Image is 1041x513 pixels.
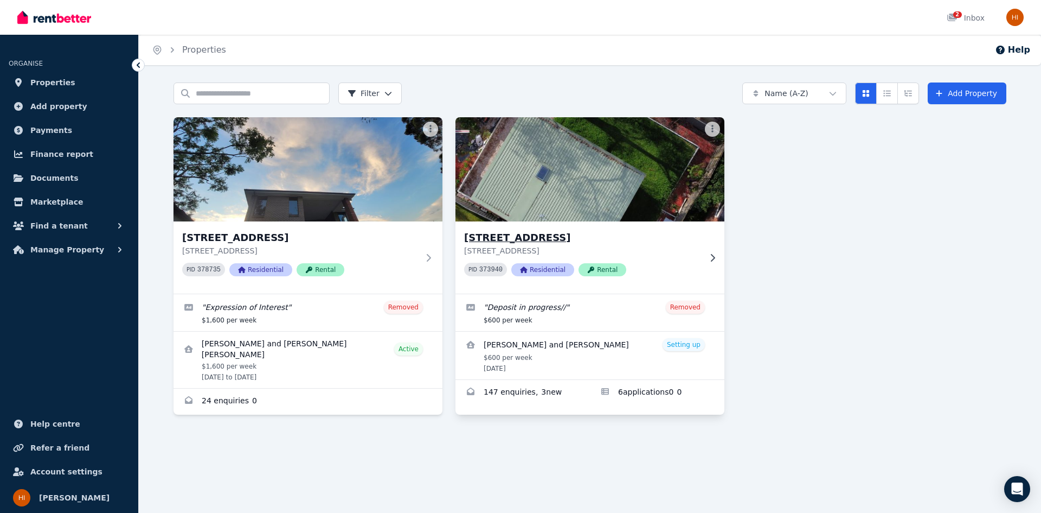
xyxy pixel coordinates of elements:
button: Expanded list view [897,83,919,104]
a: Payments [9,119,130,141]
a: Add property [9,96,130,117]
span: Residential [511,263,574,276]
a: Enquiries for 118A Kent St, Epping [455,380,590,406]
a: Properties [182,45,226,55]
button: Card view [855,83,877,104]
span: Residential [229,263,292,276]
button: Manage Property [9,239,130,261]
span: Account settings [30,465,102,478]
span: Filter [348,88,380,99]
code: 373940 [479,266,503,274]
a: 118 Kent St, Epping[STREET_ADDRESS][STREET_ADDRESS]PID 378735ResidentialRental [173,117,442,294]
span: Marketplace [30,195,83,208]
span: Name (A-Z) [764,88,808,99]
code: 378735 [197,266,221,274]
div: Open Intercom Messenger [1004,476,1030,502]
a: Enquiries for 118 Kent St, Epping [173,389,442,415]
span: Add property [30,100,87,113]
span: Rental [297,263,344,276]
span: Properties [30,76,75,89]
nav: Breadcrumb [139,35,239,65]
a: Finance report [9,143,130,165]
img: RentBetter [17,9,91,26]
button: Help [995,43,1030,56]
span: Documents [30,172,79,185]
p: [STREET_ADDRESS] [182,245,419,256]
img: 118 Kent St, Epping [173,117,442,221]
button: Compact list view [876,83,898,104]
button: Name (A-Z) [742,83,846,104]
span: Refer a friend [30,441,89,454]
span: [PERSON_NAME] [39,491,110,504]
img: Hasan Imtiaz Ahamed [13,489,30,506]
span: ORGANISE [9,60,43,67]
a: Marketplace [9,191,130,213]
a: 118A Kent St, Epping[STREET_ADDRESS][STREET_ADDRESS]PID 373940ResidentialRental [455,117,724,294]
p: [STREET_ADDRESS] [464,245,701,256]
a: Add Property [928,83,1006,104]
a: Help centre [9,413,130,435]
a: View details for Kwun Tung Ng and Mei Yan Kwan [173,332,442,388]
button: Find a tenant [9,215,130,237]
a: View details for Emad Rashnou and Zeinab Yousef Vand [455,332,724,379]
h3: [STREET_ADDRESS] [464,230,701,245]
a: Documents [9,167,130,189]
a: Edit listing: Deposit in progress// [455,294,724,331]
button: More options [423,122,438,137]
span: Rental [579,263,626,276]
img: Hasan Imtiaz Ahamed [1006,9,1024,26]
span: 2 [953,11,962,18]
a: Properties [9,72,130,93]
span: Help centre [30,417,80,430]
div: Inbox [947,12,985,23]
small: PID [187,267,195,273]
span: Payments [30,124,72,137]
button: More options [705,122,720,137]
a: Account settings [9,461,130,483]
a: Edit listing: Expression of Interest [173,294,442,331]
span: Manage Property [30,243,104,256]
span: Find a tenant [30,219,88,232]
button: Filter [338,83,402,104]
img: 118A Kent St, Epping [449,115,731,224]
a: Applications for 118A Kent St, Epping [590,380,724,406]
div: View options [855,83,919,104]
h3: [STREET_ADDRESS] [182,230,419,245]
span: Finance report [30,148,93,161]
small: PID [468,267,477,273]
a: Refer a friend [9,437,130,459]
